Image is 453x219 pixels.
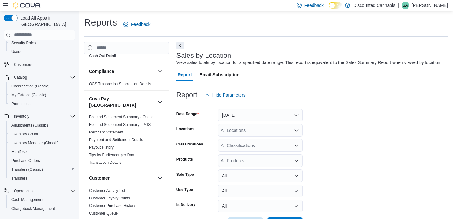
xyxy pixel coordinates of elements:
a: Security Roles [9,39,38,47]
button: Open list of options [294,128,299,133]
span: Purchase Orders [9,157,75,164]
button: Open list of options [294,143,299,148]
button: All [218,169,303,182]
button: Manifests [6,147,78,156]
p: Discounted Cannabis [353,2,395,9]
button: Purchase Orders [6,156,78,165]
span: Fee and Settlement Summary - Online [89,115,154,120]
span: Catalog [14,75,27,80]
span: Transfers [9,175,75,182]
h3: Sales by Location [176,52,231,59]
a: Users [9,48,24,56]
span: Customer Purchase History [89,203,135,208]
span: Transaction Details [89,160,121,165]
a: Classification (Classic) [9,82,52,90]
span: Users [11,49,21,54]
a: Cash Management [9,196,46,204]
button: Customers [1,60,78,69]
span: Payment and Settlement Details [89,137,143,142]
button: [DATE] [218,109,303,121]
p: [PERSON_NAME] [412,2,448,9]
span: Feedback [304,2,324,9]
a: My Catalog (Classic) [9,91,49,99]
a: Payout History [89,145,114,150]
a: Tips by Budtender per Day [89,153,134,157]
a: Inventory Count [9,130,41,138]
label: Sale Type [176,172,194,177]
span: Customers [14,62,32,67]
label: Is Delivery [176,202,195,207]
button: Operations [1,186,78,195]
button: Inventory Manager (Classic) [6,139,78,147]
button: Transfers [6,174,78,183]
span: Promotions [9,100,75,108]
span: Tips by Budtender per Day [89,152,134,157]
button: Classification (Classic) [6,82,78,91]
span: Purchase Orders [11,158,40,163]
span: Operations [11,187,75,195]
h3: Cova Pay [GEOGRAPHIC_DATA] [89,96,155,108]
a: Chargeback Management [9,205,57,212]
a: OCS Transaction Submission Details [89,82,151,86]
span: Promotions [11,101,31,106]
span: Feedback [131,21,150,27]
button: All [218,185,303,197]
span: Adjustments (Classic) [9,121,75,129]
span: Cash Out Details [89,53,118,58]
a: Adjustments (Classic) [9,121,51,129]
button: Next [176,42,184,49]
button: Customer [156,174,164,182]
a: Merchant Statement [89,130,123,134]
label: Classifications [176,142,203,147]
a: Transfers [9,175,30,182]
span: Hide Parameters [212,92,246,98]
p: | [398,2,399,9]
span: Customer Loyalty Points [89,196,130,201]
span: Manifests [11,149,27,154]
button: Chargeback Management [6,204,78,213]
button: Inventory [11,113,32,120]
button: Cash Management [6,195,78,204]
span: Manifests [9,148,75,156]
span: Inventory Manager (Classic) [11,140,59,145]
span: Inventory [14,114,29,119]
button: Inventory [1,112,78,121]
span: Inventory Count [9,130,75,138]
span: Inventory [11,113,75,120]
a: Customer Activity List [89,188,125,193]
a: Fee and Settlement Summary - POS [89,122,151,127]
input: Dark Mode [329,2,342,9]
span: Transfers [11,176,27,181]
button: Compliance [156,68,164,75]
span: Inventory Count [11,132,38,137]
a: Transfers (Classic) [9,166,45,173]
div: Sam Annann [402,2,409,9]
span: Security Roles [11,40,36,45]
img: Cova [13,2,41,9]
h3: Report [176,91,197,99]
span: Cash Management [9,196,75,204]
button: Promotions [6,99,78,108]
button: Transfers (Classic) [6,165,78,174]
span: Chargeback Management [11,206,55,211]
a: Feedback [121,18,153,31]
span: Security Roles [9,39,75,47]
a: Manifests [9,148,30,156]
button: Catalog [11,74,29,81]
span: My Catalog (Classic) [11,92,46,98]
span: Users [9,48,75,56]
a: Inventory Manager (Classic) [9,139,61,147]
span: Cash Management [11,197,43,202]
span: Report [178,68,192,81]
span: Load All Apps in [GEOGRAPHIC_DATA] [18,15,75,27]
h3: Compliance [89,68,114,74]
button: Users [6,47,78,56]
span: Chargeback Management [9,205,75,212]
button: Inventory Count [6,130,78,139]
span: Adjustments (Classic) [11,123,48,128]
span: Customer Queue [89,211,118,216]
button: My Catalog (Classic) [6,91,78,99]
